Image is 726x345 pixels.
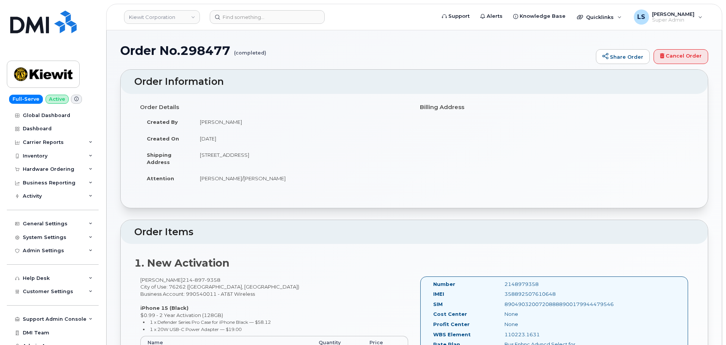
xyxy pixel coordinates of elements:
[140,104,409,111] h4: Order Details
[433,301,443,308] label: SIM
[234,44,266,56] small: (completed)
[499,331,599,338] div: 110223.1631
[433,321,470,328] label: Profit Center
[193,130,409,147] td: [DATE]
[596,49,650,64] a: Share Order
[433,311,467,318] label: Cost Center
[499,311,599,318] div: None
[433,331,471,338] label: WBS Element
[193,147,409,170] td: [STREET_ADDRESS]
[193,277,205,283] span: 897
[433,281,455,288] label: Number
[420,104,688,111] h4: Billing Address
[134,76,694,87] h2: Order Information
[654,49,708,64] a: Cancel Order
[182,277,220,283] span: 214
[120,44,592,57] h1: Order No.298477
[147,136,179,142] strong: Created On
[499,301,599,308] div: 89049032007208888900179944479546
[499,321,599,328] div: None
[433,290,444,298] label: IMEI
[150,319,271,325] small: 1 x Defender Series Pro Case for iPhone Black — $58.12
[147,152,171,165] strong: Shipping Address
[134,257,229,269] strong: 1. New Activation
[193,170,409,187] td: [PERSON_NAME]/[PERSON_NAME]
[205,277,220,283] span: 9358
[193,114,409,130] td: [PERSON_NAME]
[147,119,178,125] strong: Created By
[150,326,242,332] small: 1 x 20W USB-C Power Adapter — $19.00
[134,227,694,237] h2: Order Items
[147,175,174,181] strong: Attention
[140,305,189,311] strong: iPhone 15 (Black)
[499,281,599,288] div: 2148979358
[499,290,599,298] div: 358892507610648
